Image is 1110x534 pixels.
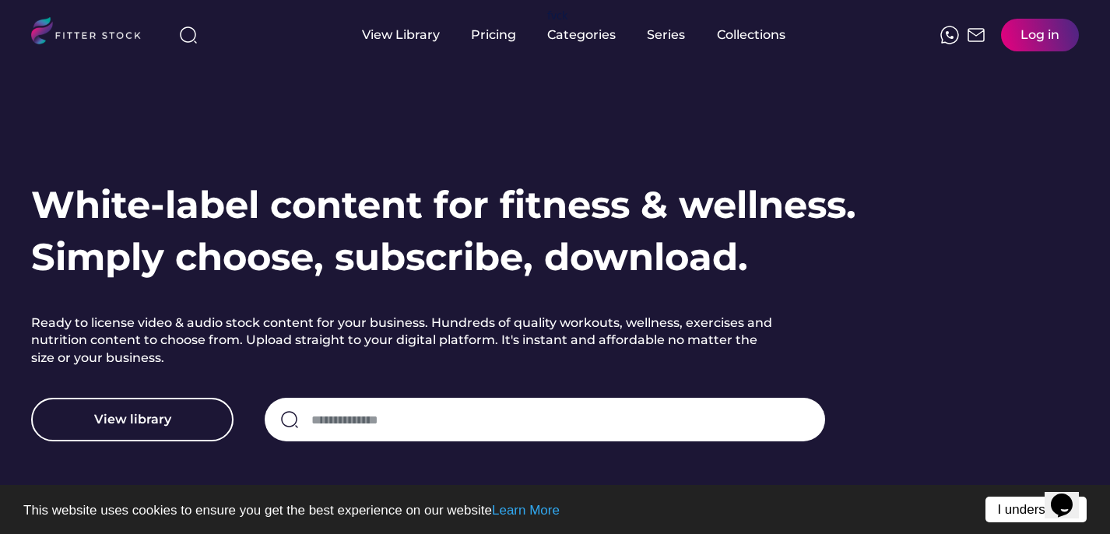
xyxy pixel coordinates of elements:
img: Frame%2051.svg [967,26,985,44]
a: Learn More [492,503,560,518]
div: View Library [362,26,440,44]
div: Pricing [471,26,516,44]
button: View library [31,398,234,441]
h2: Ready to license video & audio stock content for your business. Hundreds of quality workouts, wel... [31,314,778,367]
p: This website uses cookies to ensure you get the best experience on our website [23,504,1087,517]
a: I understand! [985,497,1087,522]
img: meteor-icons_whatsapp%20%281%29.svg [940,26,959,44]
img: LOGO.svg [31,17,154,49]
div: Collections [717,26,785,44]
h1: White-label content for fitness & wellness. Simply choose, subscribe, download. [31,179,856,283]
div: fvck [547,8,567,23]
img: search-normal.svg [280,410,299,429]
div: Categories [547,26,616,44]
div: Log in [1020,26,1059,44]
iframe: chat widget [1045,472,1094,518]
div: Series [647,26,686,44]
img: search-normal%203.svg [179,26,198,44]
